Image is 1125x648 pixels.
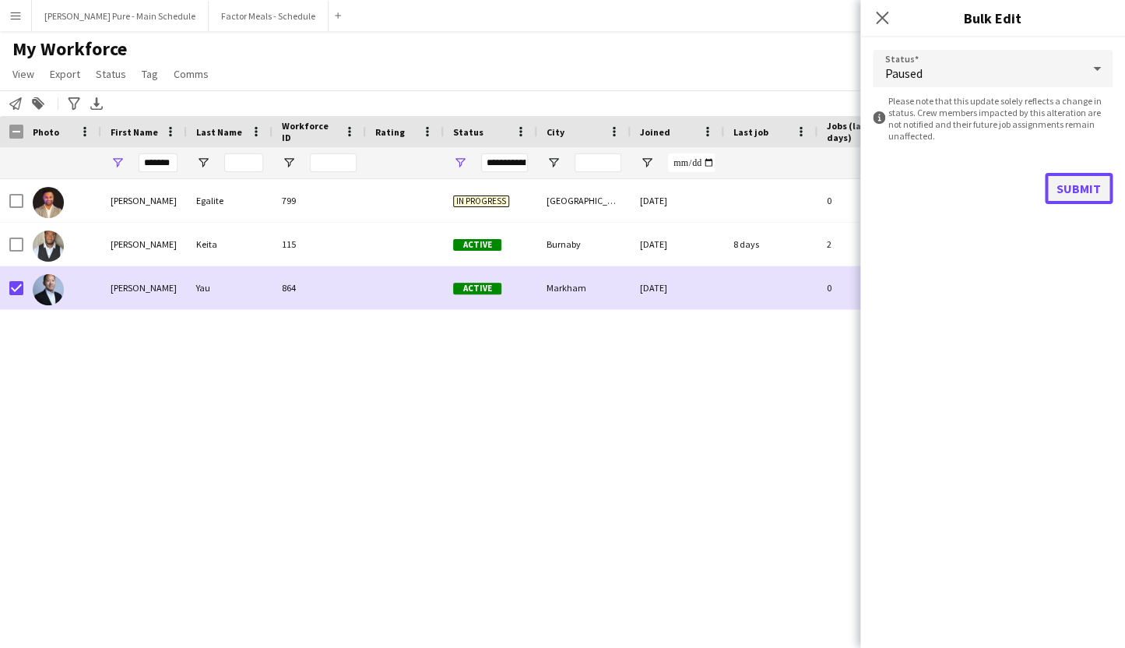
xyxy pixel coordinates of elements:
[827,120,891,143] span: Jobs (last 90 days)
[187,179,272,222] div: Egalite
[537,223,631,266] div: Burnaby
[640,126,670,138] span: Joined
[631,266,724,309] div: [DATE]
[196,126,242,138] span: Last Name
[174,67,209,81] span: Comms
[96,67,126,81] span: Status
[50,67,80,81] span: Export
[547,126,564,138] span: City
[111,156,125,170] button: Open Filter Menu
[817,223,919,266] div: 2
[631,223,724,266] div: [DATE]
[375,126,405,138] span: Rating
[142,67,158,81] span: Tag
[33,274,64,305] img: Michael Yau
[6,64,40,84] a: View
[453,239,501,251] span: Active
[167,64,215,84] a: Comms
[90,64,132,84] a: Status
[101,266,187,309] div: [PERSON_NAME]
[537,266,631,309] div: Markham
[547,156,561,170] button: Open Filter Menu
[33,231,64,262] img: Michael Keita
[101,223,187,266] div: [PERSON_NAME]
[860,8,1125,28] h3: Bulk Edit
[65,94,83,113] app-action-btn: Advanced filters
[282,156,296,170] button: Open Filter Menu
[817,179,919,222] div: 0
[272,179,366,222] div: 799
[272,223,366,266] div: 115
[209,1,329,31] button: Factor Meals - Schedule
[87,94,106,113] app-action-btn: Export XLSX
[631,179,724,222] div: [DATE]
[733,126,768,138] span: Last job
[44,64,86,84] a: Export
[12,67,34,81] span: View
[187,266,272,309] div: Yau
[139,153,178,172] input: First Name Filter Input
[135,64,164,84] a: Tag
[575,153,621,172] input: City Filter Input
[33,187,64,218] img: Alan-Michael Egalite
[101,179,187,222] div: [PERSON_NAME]
[453,195,509,207] span: In progress
[33,126,59,138] span: Photo
[6,94,25,113] app-action-btn: Notify workforce
[12,37,127,61] span: My Workforce
[453,126,483,138] span: Status
[272,266,366,309] div: 864
[1045,173,1113,204] button: Submit
[453,156,467,170] button: Open Filter Menu
[885,65,923,81] span: Paused
[282,120,338,143] span: Workforce ID
[32,1,209,31] button: [PERSON_NAME] Pure - Main Schedule
[196,156,210,170] button: Open Filter Menu
[873,95,1113,142] div: Please note that this update solely reflects a change in status. Crew members impacted by this al...
[668,153,715,172] input: Joined Filter Input
[29,94,47,113] app-action-btn: Add to tag
[453,283,501,294] span: Active
[640,156,654,170] button: Open Filter Menu
[724,223,817,266] div: 8 days
[224,153,263,172] input: Last Name Filter Input
[187,223,272,266] div: Keita
[817,266,919,309] div: 0
[537,179,631,222] div: [GEOGRAPHIC_DATA]
[111,126,158,138] span: First Name
[310,153,357,172] input: Workforce ID Filter Input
